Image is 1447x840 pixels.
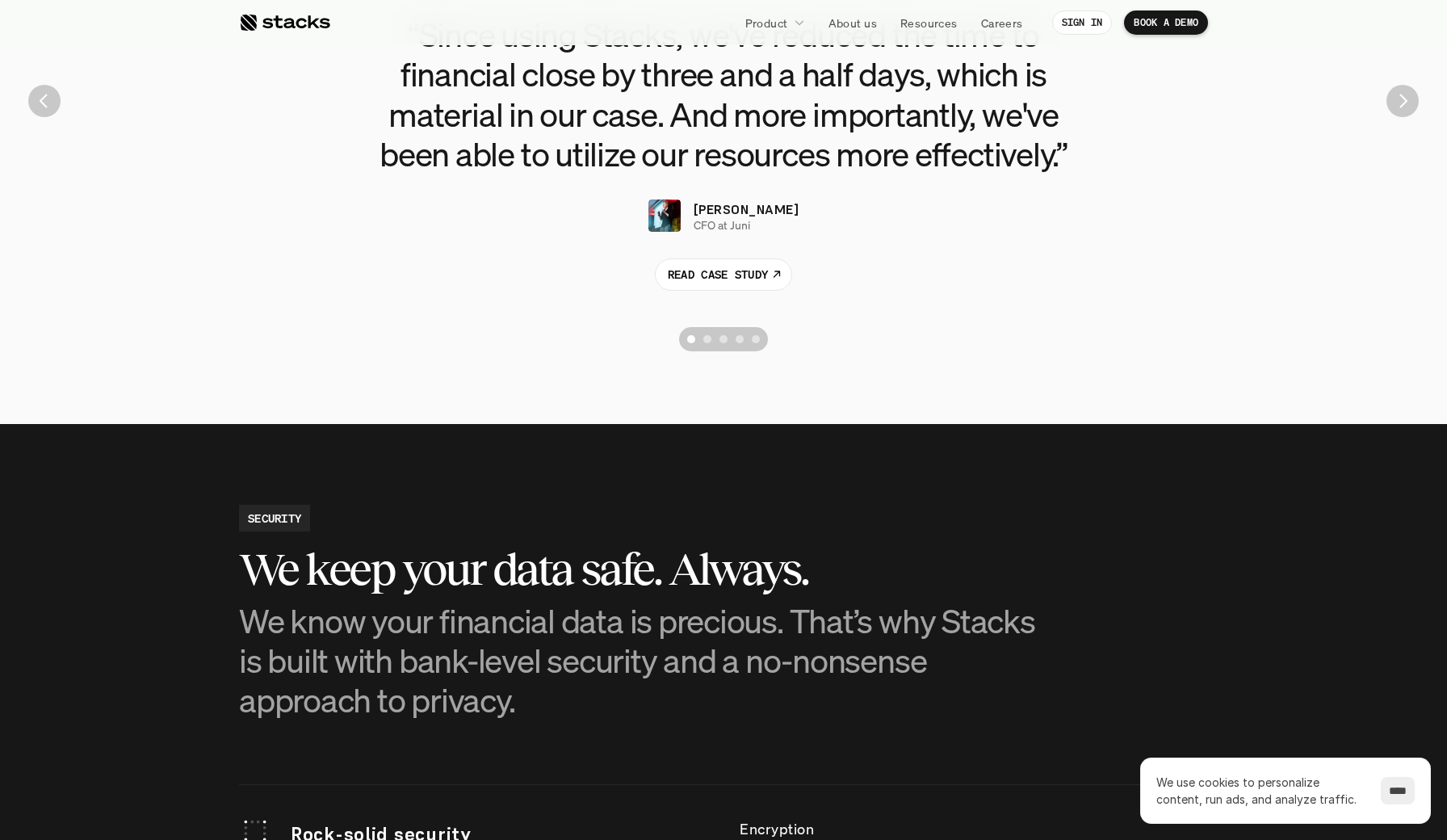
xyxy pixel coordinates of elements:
[1386,85,1419,117] img: Next Arrow
[248,510,301,527] h2: SECURITY
[1062,17,1103,28] p: SIGN IN
[748,327,768,351] button: Scroll to page 5
[699,327,715,351] button: Scroll to page 2
[28,85,61,117] button: Previous
[1156,774,1365,808] p: We use cookies to personalize content, run ads, and analyze traffic.
[191,308,262,319] a: Privacy Policy
[239,601,1046,720] p: We know your financial data is precious. That’s why Stacks is built with bank-level security and ...
[679,327,699,351] button: Scroll to page 1
[239,544,1046,594] h3: We keep your data safe. Always.
[900,15,958,31] p: Resources
[1386,85,1419,117] button: Next
[668,266,768,283] p: READ CASE STUDY
[1124,10,1208,35] a: BOOK A DEMO
[694,219,750,233] p: CFO at Juni
[28,85,61,117] img: Back Arrow
[1134,17,1198,28] p: BOOK A DEMO
[715,327,732,351] button: Scroll to page 3
[1052,10,1113,35] a: SIGN IN
[732,327,748,351] button: Scroll to page 4
[971,8,1033,37] a: Careers
[819,8,887,37] a: About us
[745,15,788,31] p: Product
[694,199,799,219] p: [PERSON_NAME]
[828,15,877,31] p: About us
[891,8,967,37] a: Resources
[360,15,1087,174] h3: “Since using Stacks, we've reduced the time to financial close by three and a half days, which is...
[981,15,1023,31] p: Careers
